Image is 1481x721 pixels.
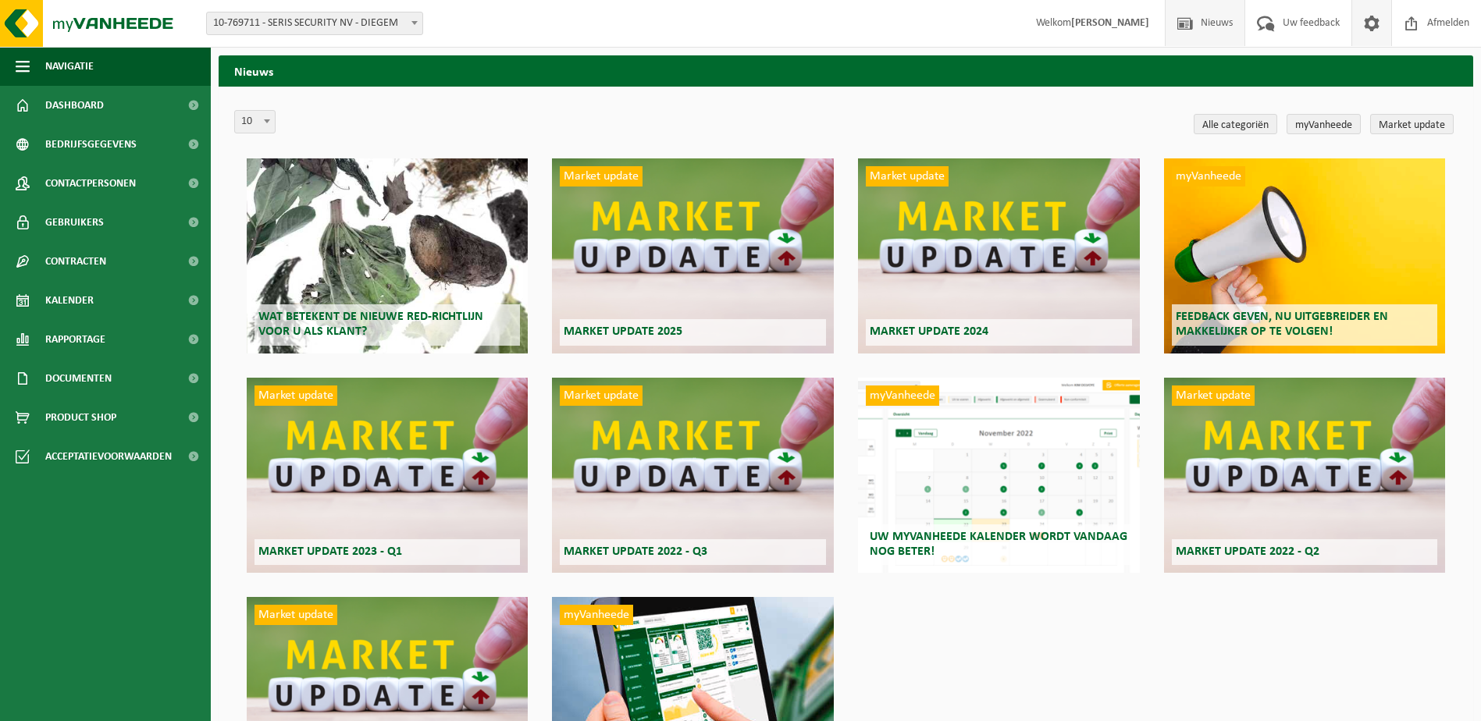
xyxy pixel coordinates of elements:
[870,531,1127,558] span: Uw myVanheede kalender wordt vandaag nog beter!
[1164,158,1445,353] a: myVanheede Feedback geven, nu uitgebreider en makkelijker op te volgen!
[45,203,104,242] span: Gebruikers
[564,545,707,558] span: Market update 2022 - Q3
[1071,17,1149,29] strong: [PERSON_NAME]
[45,86,104,125] span: Dashboard
[560,605,633,625] span: myVanheede
[1287,114,1361,134] a: myVanheede
[866,385,939,406] span: myVanheede
[1172,166,1245,186] span: myVanheede
[560,166,643,186] span: Market update
[45,398,116,437] span: Product Shop
[552,158,833,353] a: Market update Market update 2025
[219,55,1473,86] h2: Nieuws
[45,281,94,320] span: Kalender
[560,385,643,406] span: Market update
[870,325,988,338] span: Market update 2024
[258,311,483,338] span: Wat betekent de nieuwe RED-richtlijn voor u als klant?
[45,437,172,476] span: Acceptatievoorwaarden
[552,378,833,573] a: Market update Market update 2022 - Q3
[564,325,682,338] span: Market update 2025
[1176,545,1319,558] span: Market update 2022 - Q2
[258,545,402,558] span: Market update 2023 - Q1
[45,320,105,359] span: Rapportage
[1164,378,1445,573] a: Market update Market update 2022 - Q2
[866,166,949,186] span: Market update
[45,164,136,203] span: Contactpersonen
[45,242,106,281] span: Contracten
[235,111,275,133] span: 10
[247,158,528,353] a: Wat betekent de nieuwe RED-richtlijn voor u als klant?
[255,605,337,625] span: Market update
[1370,114,1454,134] a: Market update
[247,378,528,573] a: Market update Market update 2023 - Q1
[1172,385,1255,406] span: Market update
[858,158,1139,353] a: Market update Market update 2024
[255,385,337,406] span: Market update
[207,12,422,34] span: 10-769711 - SERIS SECURITY NV - DIEGEM
[45,359,112,398] span: Documenten
[1194,114,1277,134] a: Alle categoriën
[45,47,94,86] span: Navigatie
[858,378,1139,573] a: myVanheede Uw myVanheede kalender wordt vandaag nog beter!
[1176,311,1388,338] span: Feedback geven, nu uitgebreider en makkelijker op te volgen!
[206,12,423,35] span: 10-769711 - SERIS SECURITY NV - DIEGEM
[45,125,137,164] span: Bedrijfsgegevens
[234,110,276,133] span: 10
